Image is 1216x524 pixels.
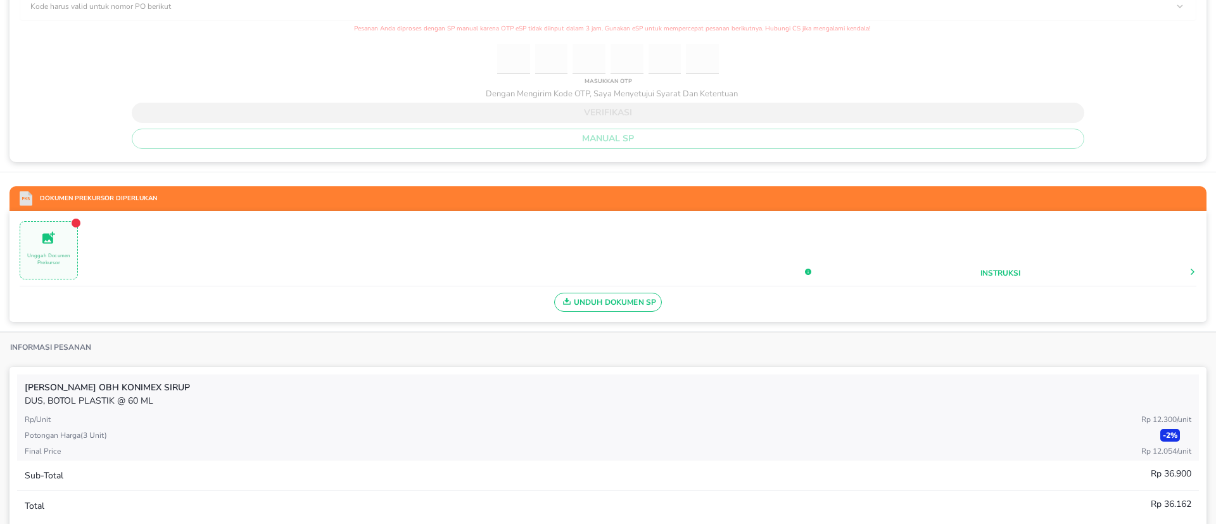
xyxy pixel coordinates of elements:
p: Rp 12.054 [1141,445,1191,457]
p: Rp/Unit [25,414,51,425]
p: Kode harus valid untuk nomor PO berikut [30,1,171,12]
input: Please enter OTP character 3 [573,44,605,75]
p: Informasi Pesanan [10,342,91,352]
input: Please enter OTP character 1 [497,44,530,75]
p: Rp 12.300 [1141,414,1191,425]
span: Unduh Dokumen SP [560,294,657,310]
input: Please enter OTP character 2 [535,44,568,75]
div: MASUKKAN OTP [581,74,635,88]
button: Unduh Dokumen SP [554,293,662,312]
input: Please enter OTP character 5 [649,44,681,75]
p: DUS, BOTOL PLASTIK @ 60 ML [25,394,1191,407]
input: Please enter OTP character 6 [686,44,719,75]
p: [PERSON_NAME] OBH Konimex SIRUP [25,381,1191,394]
p: Dokumen Prekursor Diperlukan [32,194,157,203]
p: Total [25,499,44,513]
span: / Unit [1177,414,1191,425]
p: Unggah Documen Prekursor [20,252,77,266]
p: Pesanan Anda diproses dengan SP manual karena OTP eSP tidak diinput dalam 3 jam. Gunakan eSP untu... [20,24,1196,34]
p: - 2 % [1160,429,1180,442]
p: Rp 36.162 [1151,497,1191,511]
div: Dengan Mengirim Kode OTP, Saya Menyetujui Syarat Dan Ketentuan [478,88,738,99]
p: Potongan harga ( 3 Unit ) [25,430,107,441]
p: Final Price [25,445,61,457]
p: Sub-Total [25,469,63,482]
button: Instruksi [980,267,1020,279]
p: Rp 36.900 [1151,467,1191,480]
span: / Unit [1177,446,1191,456]
input: Please enter OTP character 4 [611,44,643,75]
